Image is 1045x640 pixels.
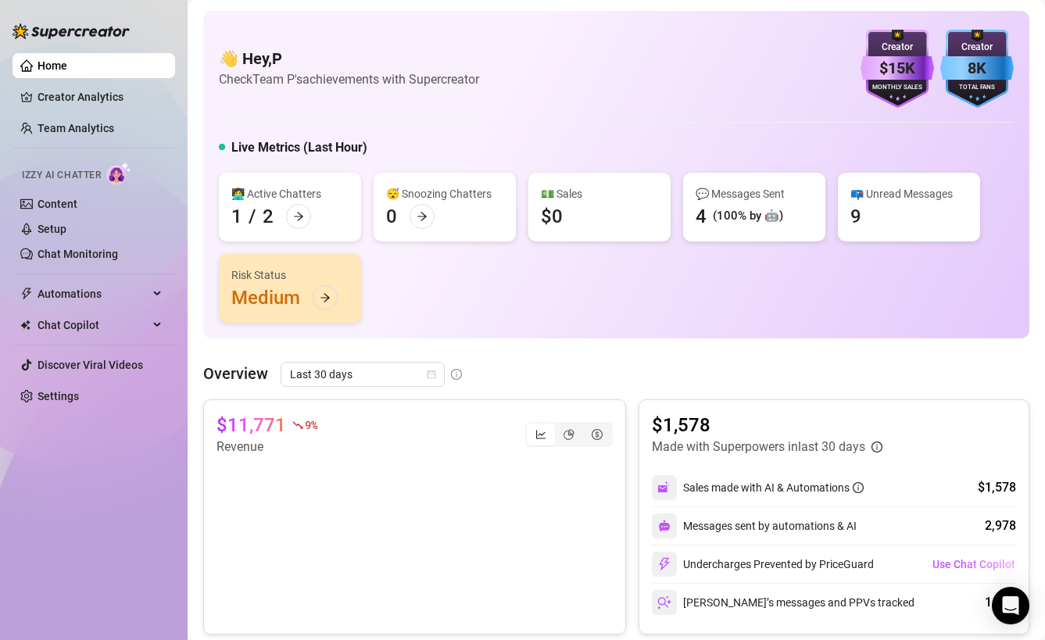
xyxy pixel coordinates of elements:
[217,438,317,456] article: Revenue
[217,413,286,438] article: $11,771
[652,513,857,538] div: Messages sent by automations & AI
[290,363,435,386] span: Last 30 days
[20,320,30,331] img: Chat Copilot
[38,223,66,235] a: Setup
[386,185,503,202] div: 😴 Snoozing Chatters
[652,438,865,456] article: Made with Superpowers in last 30 days
[38,281,149,306] span: Automations
[38,59,67,72] a: Home
[657,481,671,495] img: svg%3e
[231,185,349,202] div: 👩‍💻 Active Chatters
[38,390,79,402] a: Settings
[940,83,1014,93] div: Total Fans
[853,482,864,493] span: info-circle
[13,23,130,39] img: logo-BBDzfeDw.svg
[696,185,813,202] div: 💬 Messages Sent
[219,48,479,70] h4: 👋 Hey, P
[320,292,331,303] span: arrow-right
[932,552,1016,577] button: Use Chat Copilot
[652,413,882,438] article: $1,578
[38,359,143,371] a: Discover Viral Videos
[541,185,658,202] div: 💵 Sales
[451,369,462,380] span: info-circle
[861,56,934,80] div: $15K
[38,84,163,109] a: Creator Analytics
[940,56,1014,80] div: 8K
[427,370,436,379] span: calendar
[683,479,864,496] div: Sales made with AI & Automations
[871,442,882,452] span: info-circle
[657,557,671,571] img: svg%3e
[940,40,1014,55] div: Creator
[22,168,101,183] span: Izzy AI Chatter
[985,517,1016,535] div: 2,978
[38,313,149,338] span: Chat Copilot
[696,204,707,229] div: 4
[932,558,1015,570] span: Use Chat Copilot
[564,429,574,440] span: pie-chart
[38,198,77,210] a: Content
[38,248,118,260] a: Chat Monitoring
[861,40,934,55] div: Creator
[713,207,783,226] div: (100% by 🤖)
[652,590,914,615] div: [PERSON_NAME]’s messages and PPVs tracked
[386,204,397,229] div: 0
[263,204,274,229] div: 2
[535,429,546,440] span: line-chart
[992,587,1029,624] div: Open Intercom Messenger
[20,288,33,300] span: thunderbolt
[978,478,1016,497] div: $1,578
[658,520,671,532] img: svg%3e
[985,593,1016,612] div: 1,096
[292,420,303,431] span: fall
[203,362,268,385] article: Overview
[861,30,934,108] img: purple-badge-B9DA21FR.svg
[231,138,367,157] h5: Live Metrics (Last Hour)
[305,417,317,432] span: 9 %
[652,552,874,577] div: Undercharges Prevented by PriceGuard
[657,595,671,610] img: svg%3e
[293,211,304,222] span: arrow-right
[38,122,114,134] a: Team Analytics
[219,70,479,89] article: Check Team P's achievements with Supercreator
[940,30,1014,108] img: blue-badge-DgoSNQY1.svg
[850,204,861,229] div: 9
[861,83,934,93] div: Monthly Sales
[231,204,242,229] div: 1
[525,422,613,447] div: segmented control
[107,162,131,184] img: AI Chatter
[592,429,603,440] span: dollar-circle
[231,266,349,284] div: Risk Status
[417,211,428,222] span: arrow-right
[850,185,968,202] div: 📪 Unread Messages
[541,204,563,229] div: $0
